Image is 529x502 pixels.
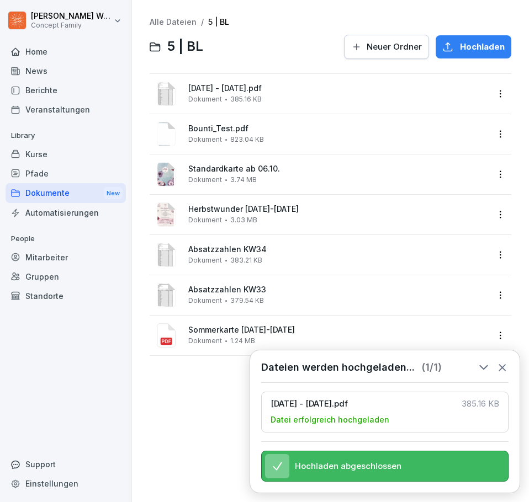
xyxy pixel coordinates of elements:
span: Dokument [188,257,222,264]
span: / [201,18,204,27]
span: 3.74 MB [230,176,257,184]
a: Veranstaltungen [6,100,126,119]
a: Berichte [6,81,126,100]
span: Standardkarte ab 06.10. [188,164,488,174]
p: [PERSON_NAME] Weichsel [31,12,112,21]
span: 823.04 KB [230,136,264,143]
span: 5 | BL [167,39,203,55]
span: Hochladen [460,41,505,53]
div: Dokumente [6,183,126,204]
a: Gruppen [6,267,126,286]
a: 5 | BL [208,17,229,26]
span: 1.24 MB [230,337,255,345]
a: Home [6,42,126,61]
a: Automatisierungen [6,203,126,222]
span: 385.16 KB [230,95,262,103]
span: Bounti_Test.pdf [188,124,488,133]
span: [DATE] - [DATE].pdf [188,84,488,93]
span: Datei erfolgreich hochgeladen [271,414,389,425]
span: 385.16 KB [462,399,499,409]
a: Alle Dateien [150,17,197,26]
span: Hochladen abgeschlossen [295,461,401,471]
span: Herbstwunder [DATE]-[DATE] [188,205,488,214]
span: Sommerkarte [DATE]-[DATE] [188,325,488,335]
a: Standorte [6,286,126,306]
button: Hochladen [436,35,511,58]
a: DokumenteNew [6,183,126,204]
p: Library [6,127,126,145]
p: Concept Family [31,22,112,29]
span: Dokument [188,216,222,224]
span: 379.54 KB [230,297,264,305]
p: People [6,230,126,248]
span: [DATE] - [DATE].pdf [271,399,455,409]
span: Dokument [188,337,222,345]
a: News [6,61,126,81]
span: Dokument [188,95,222,103]
a: Kurse [6,145,126,164]
span: Neuer Ordner [367,41,422,53]
a: Einstellungen [6,474,126,493]
span: Dokument [188,176,222,184]
span: 3.03 MB [230,216,257,224]
span: Absatzzahlen KW34 [188,245,488,254]
a: Pfade [6,164,126,183]
span: 383.21 KB [230,257,262,264]
span: Dokument [188,136,222,143]
span: Dateien werden hochgeladen... [261,361,415,373]
a: Mitarbeiter [6,248,126,267]
span: Dokument [188,297,222,305]
div: Support [6,455,126,474]
div: New [104,187,123,200]
span: ( 1 / 1 ) [421,361,442,373]
span: Absatzzahlen KW33 [188,285,488,295]
button: Neuer Ordner [344,35,429,59]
